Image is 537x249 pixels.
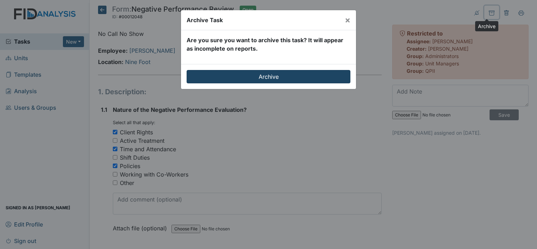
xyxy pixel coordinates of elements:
button: Close [339,10,356,30]
input: Archive [187,70,350,83]
strong: Are you sure you want to archive this task? It will appear as incomplete on reports. [187,37,343,52]
div: Archive Task [187,16,223,24]
span: × [345,15,350,25]
div: Archive [475,21,498,31]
